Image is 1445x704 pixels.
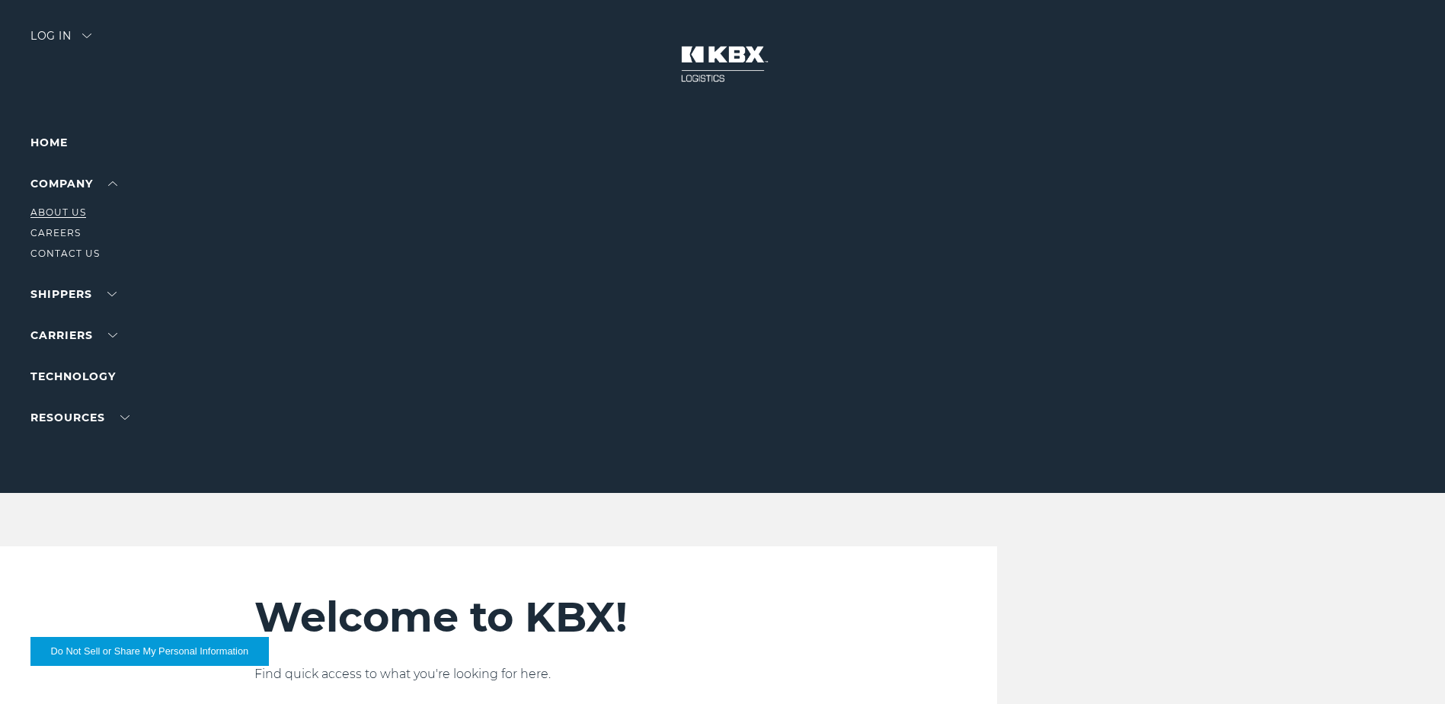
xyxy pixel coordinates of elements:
a: SHIPPERS [30,287,117,301]
a: Technology [30,370,116,383]
button: Do Not Sell or Share My Personal Information [30,637,269,666]
a: Carriers [30,328,117,342]
a: Company [30,177,117,190]
p: Find quick access to what you're looking for here. [254,665,905,683]
img: arrow [82,34,91,38]
h2: Welcome to KBX! [254,592,905,642]
div: Log in [30,30,91,53]
a: Home [30,136,68,149]
img: kbx logo [666,30,780,98]
a: Careers [30,227,81,238]
a: Contact Us [30,248,100,259]
a: About Us [30,206,86,218]
a: RESOURCES [30,411,129,424]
